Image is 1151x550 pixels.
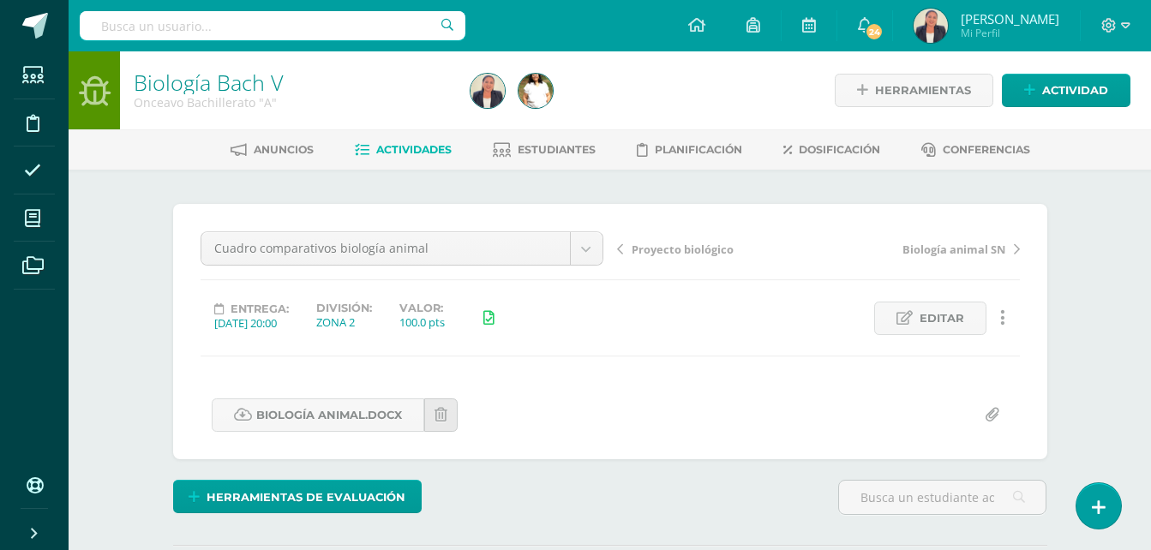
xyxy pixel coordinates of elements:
img: c7b04b25378ff11843444faa8800c300.png [519,74,553,108]
a: Biología animal SN [818,240,1020,257]
a: Biología animal.docx [212,398,424,432]
span: Biología animal SN [902,242,1005,257]
a: Anuncios [231,136,314,164]
span: Proyecto biológico [632,242,734,257]
span: Planificación [655,143,742,156]
span: Conferencias [943,143,1030,156]
span: [PERSON_NAME] [961,10,1059,27]
span: Anuncios [254,143,314,156]
div: 100.0 pts [399,314,445,330]
span: Herramientas de evaluación [207,481,405,513]
a: Herramientas de evaluación [173,480,422,513]
a: Biología Bach V [134,68,284,97]
a: Conferencias [921,136,1030,164]
span: Entrega: [231,302,289,315]
span: Dosificación [799,143,880,156]
a: Actividad [1002,74,1130,107]
span: Estudiantes [518,143,596,156]
div: ZONA 2 [316,314,372,330]
label: Valor: [399,302,445,314]
a: Herramientas [835,74,993,107]
span: Actividades [376,143,452,156]
span: Actividad [1042,75,1108,106]
span: Herramientas [875,75,971,106]
img: 8bc7430e3f8928aa100dcf47602cf1d2.png [914,9,948,43]
a: Dosificación [783,136,880,164]
h1: Biología Bach V [134,70,450,94]
div: Onceavo Bachillerato 'A' [134,94,450,111]
img: 8bc7430e3f8928aa100dcf47602cf1d2.png [471,74,505,108]
label: División: [316,302,372,314]
input: Busca un estudiante aquí... [839,481,1046,514]
a: Planificación [637,136,742,164]
div: [DATE] 20:00 [214,315,289,331]
a: Cuadro comparativos biología animal [201,232,602,265]
span: Cuadro comparativos biología animal [214,232,557,265]
input: Busca un usuario... [80,11,465,40]
a: Estudiantes [493,136,596,164]
a: Proyecto biológico [617,240,818,257]
span: 24 [865,22,884,41]
a: Actividades [355,136,452,164]
span: Mi Perfil [961,26,1059,40]
span: Editar [920,302,964,334]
